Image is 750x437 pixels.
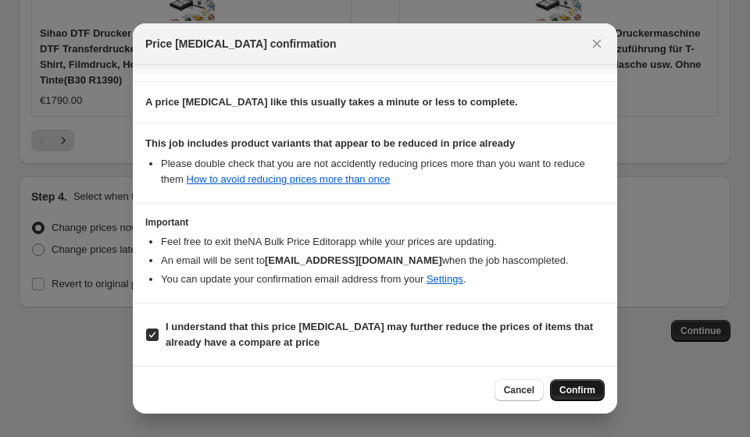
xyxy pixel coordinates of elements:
h3: Important [145,216,605,229]
b: [EMAIL_ADDRESS][DOMAIN_NAME] [265,254,442,266]
span: Confirm [559,384,595,396]
li: Feel free to exit the NA Bulk Price Editor app while your prices are updating. [161,234,605,250]
b: I understand that this price [MEDICAL_DATA] may further reduce the prices of items that already h... [166,321,593,348]
b: This job includes product variants that appear to be reduced in price already [145,137,515,149]
button: Cancel [495,379,544,401]
li: You can update your confirmation email address from your . [161,272,605,287]
span: Price [MEDICAL_DATA] confirmation [145,36,337,52]
button: Close [586,33,608,55]
b: A price [MEDICAL_DATA] like this usually takes a minute or less to complete. [145,96,518,108]
a: Settings [427,273,463,285]
button: Confirm [550,379,605,401]
span: Cancel [504,384,534,396]
li: An email will be sent to when the job has completed . [161,253,605,268]
li: Please double check that you are not accidently reducing prices more than you want to reduce them [161,156,605,187]
a: How to avoid reducing prices more than once [187,173,391,185]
